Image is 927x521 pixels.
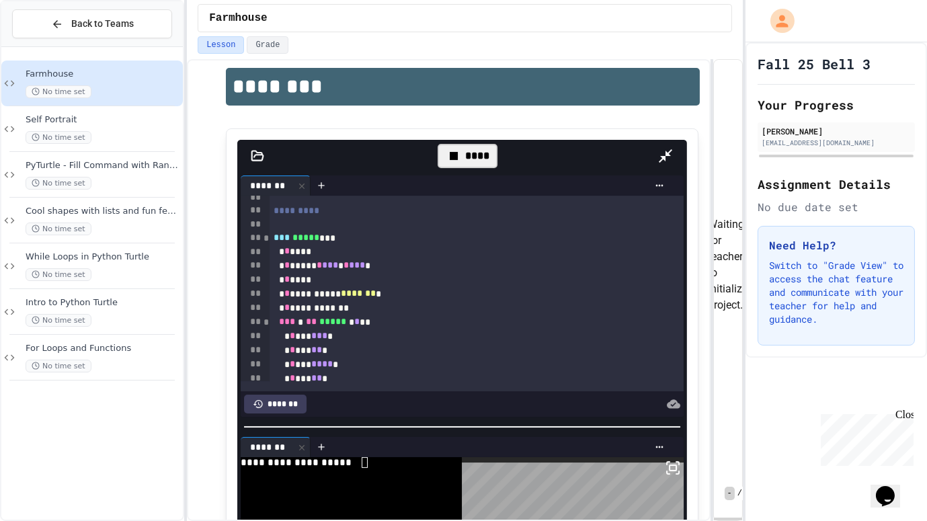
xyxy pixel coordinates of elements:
[26,69,180,80] span: Farmhouse
[758,54,871,73] h1: Fall 25 Bell 3
[762,125,911,137] div: [PERSON_NAME]
[26,114,180,126] span: Self Portrait
[758,175,915,194] h2: Assignment Details
[26,85,91,98] span: No time set
[26,343,180,354] span: For Loops and Functions
[209,10,267,26] span: Farmhouse
[26,297,180,309] span: Intro to Python Turtle
[26,160,180,171] span: PyTurtle - Fill Command with Random Number Generator
[26,268,91,281] span: No time set
[5,5,93,85] div: Chat with us now!Close
[756,5,798,36] div: My Account
[26,360,91,372] span: No time set
[26,223,91,235] span: No time set
[26,131,91,144] span: No time set
[26,206,180,217] span: Cool shapes with lists and fun features
[71,17,134,31] span: Back to Teams
[12,9,172,38] button: Back to Teams
[769,259,903,326] p: Switch to "Grade View" to access the chat feature and communicate with your teacher for help and ...
[758,199,915,215] div: No due date set
[26,177,91,190] span: No time set
[247,36,288,54] button: Grade
[871,467,914,508] iframe: chat widget
[758,95,915,114] h2: Your Progress
[725,487,735,500] span: -
[26,251,180,263] span: While Loops in Python Turtle
[762,138,911,148] div: [EMAIL_ADDRESS][DOMAIN_NAME]
[815,409,914,466] iframe: chat widget
[737,488,742,499] span: /
[769,237,903,253] h3: Need Help?
[198,36,244,54] button: Lesson
[714,60,742,469] div: Waiting for teacher to initialize project...
[26,314,91,327] span: No time set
